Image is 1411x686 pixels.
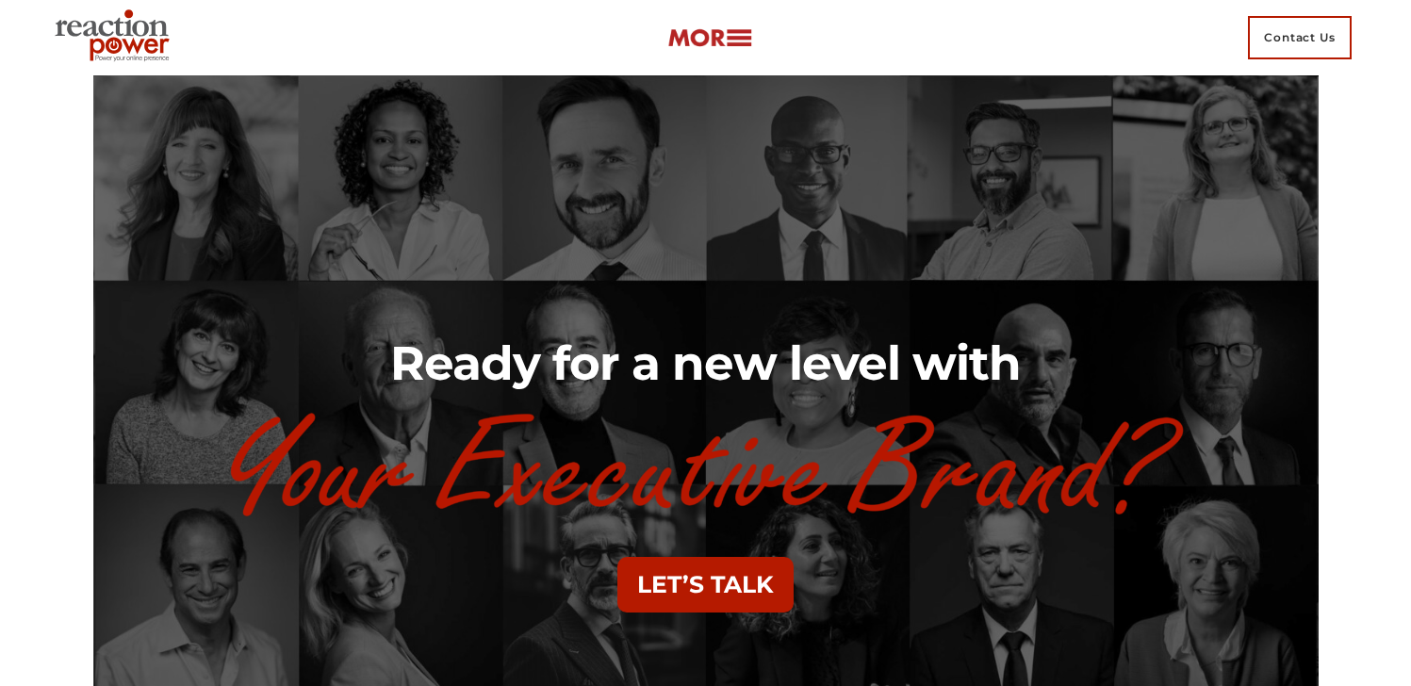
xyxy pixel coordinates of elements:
h2: Ready for a new level with [122,335,1290,394]
img: more-btn.png [667,27,752,49]
img: Executive Branding | Personal Branding Agency [47,4,184,72]
button: LET’S TALK [617,557,794,613]
span: Contact Us [1248,16,1352,59]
